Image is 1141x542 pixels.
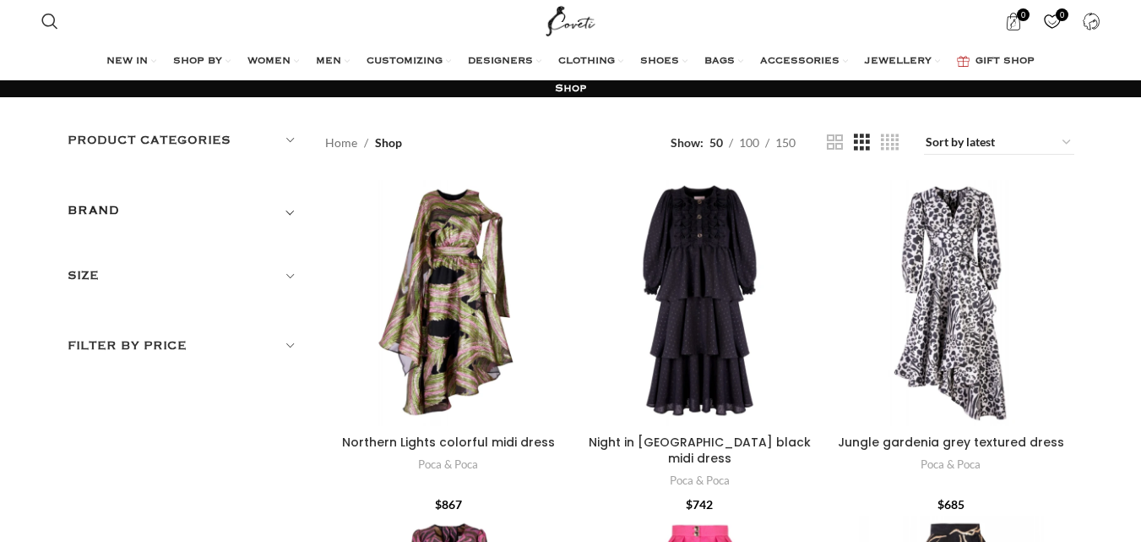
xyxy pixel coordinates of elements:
[577,180,823,427] a: Night in egypt black midi dress
[937,497,964,512] bdi: 685
[468,45,541,79] a: DESIGNERS
[367,55,443,68] span: CUSTOMIZING
[640,45,687,79] a: SHOES
[173,45,231,79] a: SHOP BY
[827,132,843,153] a: Grid view 2
[68,266,301,285] h5: Size
[435,497,462,512] bdi: 867
[106,45,156,79] a: NEW IN
[367,45,451,79] a: CUSTOMIZING
[957,45,1035,79] a: GIFT SHOP
[670,473,730,489] a: Poca & Poca
[558,45,623,79] a: CLOTHING
[316,55,341,68] span: MEN
[68,201,120,220] h5: BRAND
[760,55,839,68] span: ACCESSORIES
[375,134,402,152] span: Shop
[838,434,1064,451] a: Jungle gardenia grey textured dress
[828,180,1074,427] a: Jungle gardenia grey textured dress
[68,337,301,355] h5: Filter by price
[704,134,729,152] a: 50
[733,134,765,152] a: 100
[881,132,899,153] a: Grid view 4
[957,56,970,67] img: GiftBag
[854,132,870,153] a: Grid view 3
[325,134,357,152] a: Home
[1017,8,1030,21] span: 0
[325,180,572,427] a: Northern Lights colorful midi dress
[686,497,713,512] bdi: 742
[704,55,735,68] span: BAGS
[33,4,67,38] a: Search
[1035,4,1069,38] div: My Wishlist
[589,434,811,468] a: Night in [GEOGRAPHIC_DATA] black midi dress
[468,55,533,68] span: DESIGNERS
[704,45,743,79] a: BAGS
[342,434,555,451] a: Northern Lights colorful midi dress
[996,4,1030,38] a: 0
[68,200,301,231] div: Toggle filter
[640,55,679,68] span: SHOES
[671,134,704,152] span: Show
[739,135,759,150] span: 100
[921,457,981,473] a: Poca & Poca
[1056,8,1068,21] span: 0
[247,55,291,68] span: WOMEN
[760,45,848,79] a: ACCESSORIES
[68,131,301,150] h5: Product categories
[1035,4,1069,38] a: 0
[865,45,940,79] a: JEWELLERY
[542,13,599,27] a: Site logo
[924,131,1074,155] select: Shop order
[937,497,944,512] span: $
[558,55,615,68] span: CLOTHING
[975,55,1035,68] span: GIFT SHOP
[173,55,222,68] span: SHOP BY
[686,497,693,512] span: $
[316,45,350,79] a: MEN
[709,135,723,150] span: 50
[418,457,478,473] a: Poca & Poca
[325,134,402,152] nav: Breadcrumb
[769,134,801,152] a: 150
[435,497,442,512] span: $
[865,55,932,68] span: JEWELLERY
[247,45,299,79] a: WOMEN
[555,81,586,96] h1: Shop
[106,55,148,68] span: NEW IN
[775,135,796,150] span: 150
[33,45,1108,79] div: Main navigation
